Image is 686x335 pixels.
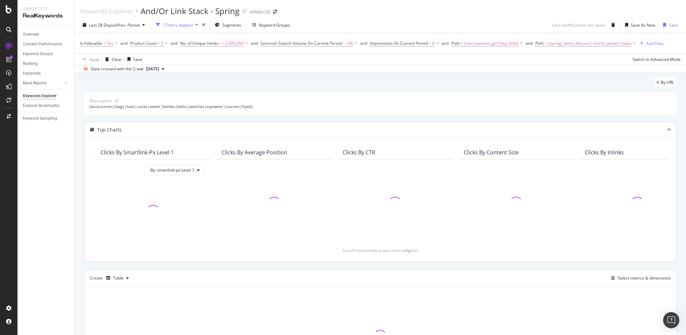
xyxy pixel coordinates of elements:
div: Last modifications not saved [552,22,605,28]
div: Keywords Explorer [23,92,56,100]
a: Content Performance [23,41,70,48]
button: Keyword Groups [250,20,293,30]
button: Save [125,54,142,65]
div: Clear [112,57,122,62]
button: Last 28 DaysvsPrev. Period [80,20,148,30]
span: 100 [346,39,353,48]
div: Apply [89,57,100,62]
span: By URL [661,80,674,84]
span: > [429,40,431,46]
div: Overview [23,31,39,38]
span: Impressions On Current Period [370,40,428,46]
div: Clicks By Average Position [222,149,287,156]
button: Segments [212,20,244,30]
button: Switch to Advanced Mode [630,54,681,65]
span: Path [451,40,460,46]
div: Save [133,57,142,62]
a: Keyword Groups [23,50,70,58]
span: > [343,40,345,46]
div: legacy label [653,78,677,87]
div: Analytics [23,5,69,12]
div: Clicks By Content Size [464,149,519,156]
a: Keywords Explorer [80,7,133,15]
div: and [526,40,533,46]
div: Create [90,273,131,284]
div: times [201,22,206,28]
span: Path [535,40,544,46]
div: Content Performance [23,41,62,48]
span: = [103,40,106,46]
span: <= [220,40,224,46]
span: By: smartlink-px Level 1 [150,167,194,173]
span: Product Count [130,40,157,46]
div: Clicks By CTR [343,149,375,156]
div: Top Charts [97,126,122,133]
a: Keyword Sampling [23,115,70,122]
span: = [545,40,547,46]
div: Explorer Bookmarks [23,102,59,109]
span: Segments [222,22,241,28]
div: and [120,40,127,46]
div: and [442,40,449,46]
div: (scroll horizontally to see more widgets) [92,248,668,253]
div: Save As New [631,22,655,28]
div: Switch to Advanced Mode [633,57,681,62]
div: Keywords [23,70,41,77]
span: > [158,40,160,46]
span: Last 28 Days [89,22,113,28]
div: Ranking [23,60,38,67]
span: Is Indexable [80,40,102,46]
span: 0 [432,39,434,48]
a: Overview [23,31,70,38]
span: 2,000,000 [225,39,244,48]
span: (men|women|girl|boy|kids) [464,39,519,48]
div: Add Filter [646,41,664,46]
button: [DATE] [143,65,167,73]
button: Save As New [622,20,655,30]
button: Apply [80,54,100,65]
div: Keyword Groups [23,50,53,58]
div: Keyword Sampling [23,115,57,122]
span: vs Prev. Period [113,22,140,28]
a: Explorer Bookmarks [23,102,70,109]
div: Clicks By smartlink-px Level 1 [101,149,174,156]
span: Yes [107,39,113,48]
span: (spring|skirts_dresses|shorts|jackets|tops) [548,39,632,48]
div: Open Intercom Messenger [663,312,679,328]
button: 7 Filters Applied [153,20,201,30]
div: and [360,40,367,46]
div: Select metrics & dimensions [618,275,671,281]
div: Data crossed with the Crawl [91,66,143,72]
div: adidas US [250,8,270,15]
span: 2025 Sep. 2nd [146,66,159,72]
div: and [170,40,178,46]
span: No. of Unique Inlinks [180,40,219,46]
div: Keyword Groups [259,22,290,28]
button: Select metrics & dimensions [608,274,671,282]
a: Keywords Explorer [23,92,70,100]
div: Save [669,22,678,28]
a: Ranking [23,60,70,67]
button: Add Filter [637,39,664,47]
button: Clear [103,54,122,65]
button: Table [104,273,131,284]
div: More Reports [23,80,47,87]
span: 5 [161,39,163,48]
span: ≠ [461,40,463,46]
div: Table [113,276,123,280]
div: Clicks By Inlinks [585,149,624,156]
div: Description: [89,98,112,104]
a: More Reports [23,80,63,87]
div: RealKeywords [23,12,69,20]
span: Semrush Search Volume On Current Period [261,40,342,46]
div: 7 Filters Applied [163,22,193,28]
div: (accessories|bags|hats|socks|water_bottles|belts|watches|eyewear|scarves|hijab) [89,104,671,109]
a: Keywords [23,70,70,77]
button: Save [660,20,678,30]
